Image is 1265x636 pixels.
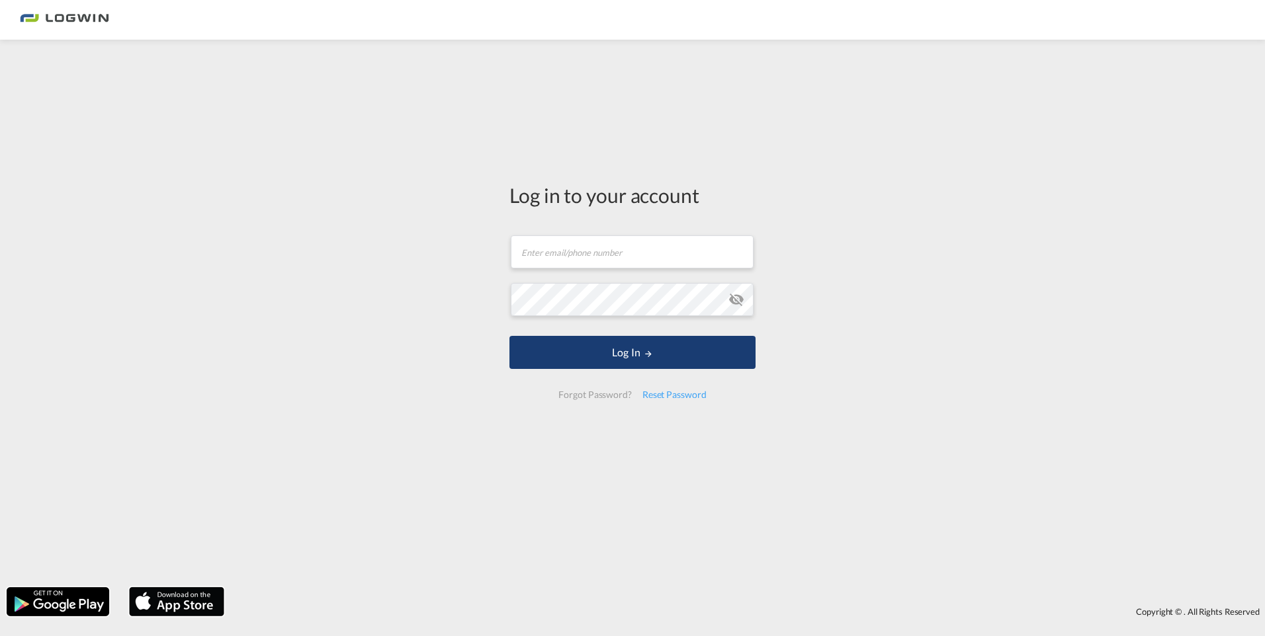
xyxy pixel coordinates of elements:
div: Log in to your account [509,181,756,209]
div: Forgot Password? [553,383,636,407]
div: Copyright © . All Rights Reserved [231,600,1265,623]
md-icon: icon-eye-off [728,292,744,307]
button: LOGIN [509,336,756,369]
div: Reset Password [637,383,712,407]
img: bc73a0e0d8c111efacd525e4c8ad7d32.png [20,5,109,35]
img: google.png [5,586,110,617]
input: Enter email/phone number [511,235,754,268]
img: apple.png [128,586,226,617]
